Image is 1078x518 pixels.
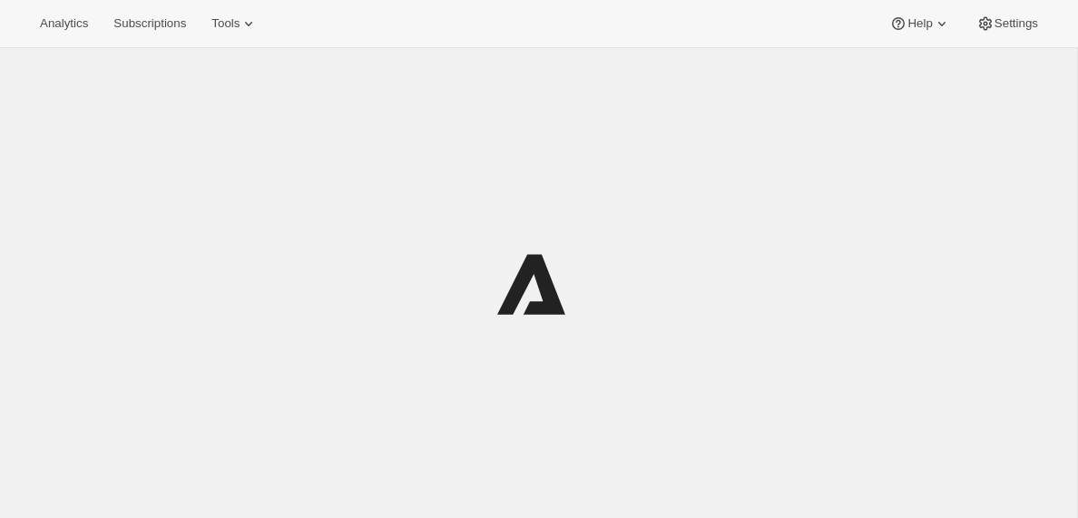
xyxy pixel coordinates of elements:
button: Tools [201,11,269,36]
span: Tools [211,16,240,31]
button: Analytics [29,11,99,36]
button: Subscriptions [103,11,197,36]
span: Analytics [40,16,88,31]
span: Settings [995,16,1038,31]
button: Help [878,11,961,36]
span: Help [907,16,932,31]
span: Subscriptions [113,16,186,31]
button: Settings [965,11,1049,36]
